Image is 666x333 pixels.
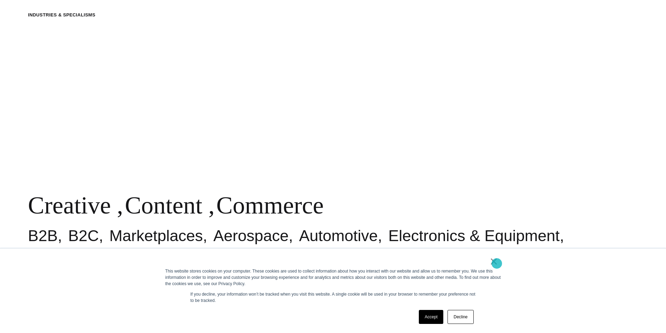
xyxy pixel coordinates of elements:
span: , [208,192,215,219]
div: This website stores cookies on your computer. These cookies are used to collect information about... [165,268,501,287]
a: Marketplaces [109,227,203,245]
a: Aerospace [213,227,288,245]
a: Automotive [299,227,378,245]
a: Content [125,192,202,219]
a: B2C [68,227,99,245]
p: If you decline, your information won’t be tracked when you visit this website. A single cookie wi... [191,291,476,304]
span: , [117,192,123,219]
a: Accept [419,310,444,324]
a: Commerce [216,192,324,219]
a: Creative [28,192,111,219]
a: Decline [447,310,473,324]
a: B2B [28,227,58,245]
div: Industries & Specialisms [28,12,95,19]
a: Electronics & Equipment [388,227,560,245]
a: × [490,258,498,265]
